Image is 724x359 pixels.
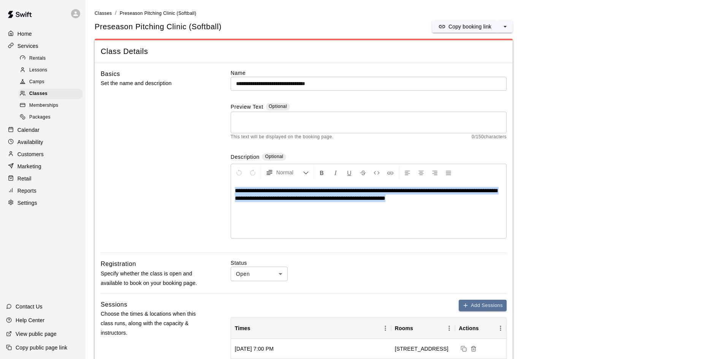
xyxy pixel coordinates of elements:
[6,185,79,196] a: Reports
[18,77,82,87] div: Camps
[428,166,441,179] button: Right Align
[101,309,206,338] p: Choose the times & locations when this class runs, along with the capacity & instructors.
[29,114,51,121] span: Packages
[432,21,497,33] button: Copy booking link
[472,133,507,141] span: 0 / 150 characters
[95,11,112,16] span: Classes
[17,138,43,146] p: Availability
[329,166,342,179] button: Format Italics
[6,197,79,209] div: Settings
[18,88,86,100] a: Classes
[6,149,79,160] a: Customers
[231,318,391,339] div: Times
[401,166,414,179] button: Left Align
[233,166,246,179] button: Undo
[265,154,283,159] span: Optional
[18,64,86,76] a: Lessons
[384,166,397,179] button: Insert Link
[18,112,82,123] div: Packages
[101,69,120,79] h6: Basics
[17,163,41,170] p: Marketing
[16,303,43,310] p: Contact Us
[459,344,469,354] button: Duplicate sessions
[459,318,478,339] div: Actions
[469,345,478,351] span: Delete sessions
[17,126,40,134] p: Calendar
[16,330,57,338] p: View public page
[18,100,82,111] div: Memberships
[495,323,506,334] button: Menu
[101,259,136,269] h6: Registration
[101,46,507,57] span: Class Details
[17,42,38,50] p: Services
[356,166,369,179] button: Format Strikethrough
[95,9,715,17] nav: breadcrumb
[6,124,79,136] a: Calendar
[231,259,507,267] label: Status
[231,133,334,141] span: This text will be displayed on the booking page.
[497,21,513,33] button: select merge strategy
[315,166,328,179] button: Format Bold
[18,65,82,76] div: Lessons
[16,344,67,351] p: Copy public page link
[18,53,82,64] div: Rentals
[6,28,79,40] a: Home
[18,112,86,123] a: Packages
[17,30,32,38] p: Home
[18,100,86,112] a: Memberships
[444,323,455,334] button: Menu
[29,102,58,109] span: Memberships
[95,10,112,16] a: Classes
[6,173,79,184] a: Retail
[391,318,455,339] div: Rooms
[459,300,507,312] button: Add Sessions
[370,166,383,179] button: Insert Code
[442,166,455,179] button: Justify Align
[6,136,79,148] a: Availability
[269,104,287,109] span: Optional
[18,89,82,99] div: Classes
[413,323,424,334] button: Sort
[250,323,261,334] button: Sort
[120,11,196,16] span: Preseason Pitching Clinic (Softball)
[263,166,312,179] button: Formatting Options
[246,166,259,179] button: Redo
[231,267,288,281] div: Open
[231,103,263,112] label: Preview Text
[101,300,127,310] h6: Sessions
[17,199,37,207] p: Settings
[231,69,507,77] label: Name
[6,161,79,172] a: Marketing
[18,52,86,64] a: Rentals
[395,345,448,353] div: Lane 2, Lane 3
[29,90,48,98] span: Classes
[343,166,356,179] button: Format Underline
[95,22,222,32] h5: Preseason Pitching Clinic (Softball)
[395,318,413,339] div: Rooms
[16,316,44,324] p: Help Center
[415,166,428,179] button: Center Align
[231,153,260,162] label: Description
[448,23,491,30] p: Copy booking link
[432,21,513,33] div: split button
[17,175,32,182] p: Retail
[101,79,206,88] p: Set the name and description
[17,150,44,158] p: Customers
[380,323,391,334] button: Menu
[235,318,250,339] div: Times
[115,9,116,17] li: /
[18,76,86,88] a: Camps
[101,269,206,288] p: Specify whether the class is open and available to book on your booking page.
[455,318,506,339] div: Actions
[29,55,46,62] span: Rentals
[17,187,36,195] p: Reports
[6,40,79,52] div: Services
[276,169,303,176] span: Normal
